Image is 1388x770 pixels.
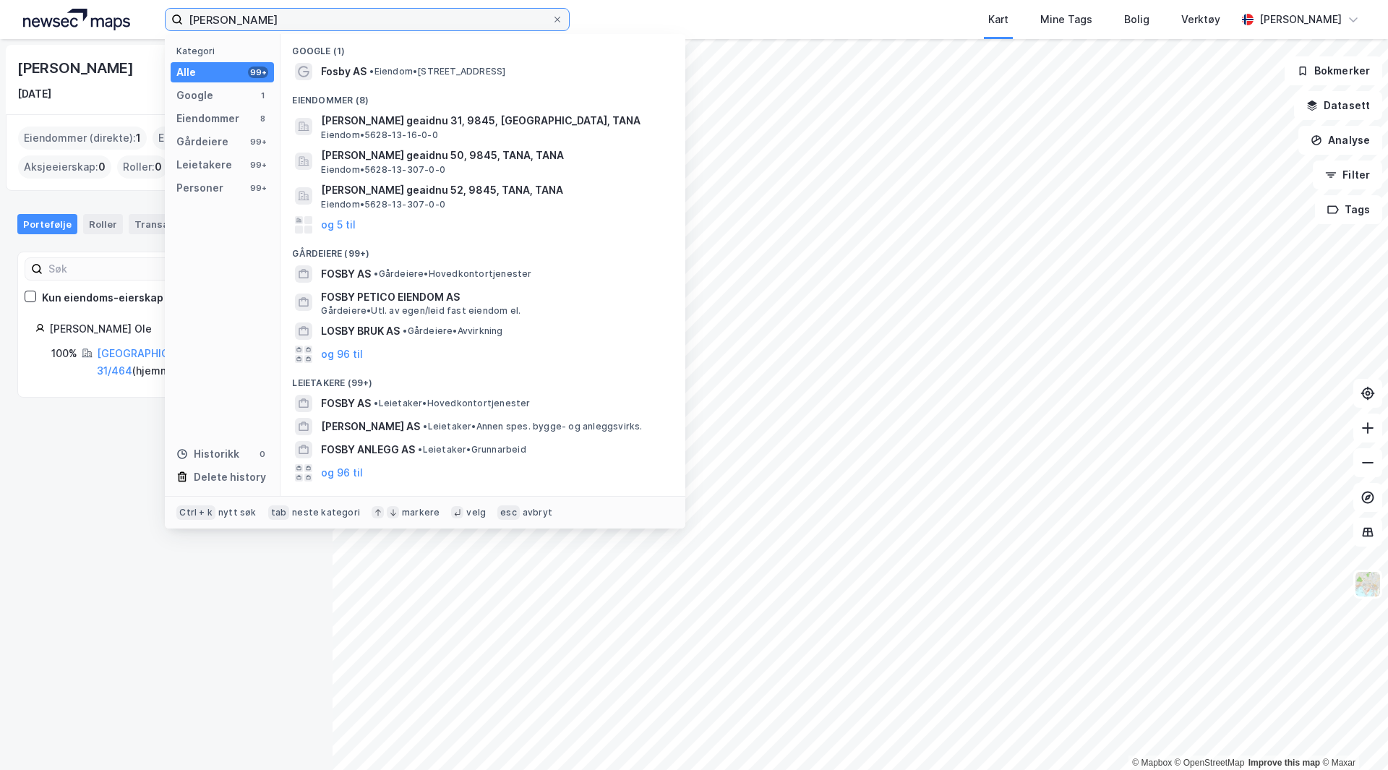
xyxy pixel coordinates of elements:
[23,9,130,30] img: logo.a4113a55bc3d86da70a041830d287a7e.svg
[98,158,106,176] span: 0
[153,127,292,150] div: Eiendommer (Indirekte) :
[248,67,268,78] div: 99+
[374,268,378,279] span: •
[280,366,685,392] div: Leietakere (99+)
[176,46,274,56] div: Kategori
[248,182,268,194] div: 99+
[18,127,147,150] div: Eiendommer (direkte) :
[257,90,268,101] div: 1
[321,199,445,210] span: Eiendom • 5628-13-307-0-0
[218,507,257,518] div: nytt søk
[129,214,228,234] div: Transaksjoner
[321,147,668,164] span: [PERSON_NAME] geaidnu 50, 9845, TANA, TANA
[988,11,1008,28] div: Kart
[176,87,213,104] div: Google
[321,441,415,458] span: FOSBY ANLEGG AS
[321,305,520,317] span: Gårdeiere • Utl. av egen/leid fast eiendom el.
[176,179,223,197] div: Personer
[418,444,526,455] span: Leietaker • Grunnarbeid
[321,63,367,80] span: Fosby AS
[176,110,239,127] div: Eiendommer
[321,464,363,482] button: og 96 til
[1316,701,1388,770] div: Kontrollprogram for chat
[42,289,163,307] div: Kun eiendoms-eierskap
[466,507,486,518] div: velg
[17,85,51,103] div: [DATE]
[1124,11,1149,28] div: Bolig
[1285,56,1382,85] button: Bokmerker
[43,258,201,280] input: Søk
[176,445,239,463] div: Historikk
[321,346,363,363] button: og 96 til
[155,158,162,176] span: 0
[280,484,685,510] div: Personer (99+)
[423,421,642,432] span: Leietaker • Annen spes. bygge- og anleggsvirks.
[1175,758,1245,768] a: OpenStreetMap
[321,112,668,129] span: [PERSON_NAME] geaidnu 31, 9845, [GEOGRAPHIC_DATA], TANA
[374,268,531,280] span: Gårdeiere • Hovedkontortjenester
[497,505,520,520] div: esc
[176,156,232,174] div: Leietakere
[1132,758,1172,768] a: Mapbox
[321,216,356,234] button: og 5 til
[183,9,552,30] input: Søk på adresse, matrikkel, gårdeiere, leietakere eller personer
[423,421,427,432] span: •
[1181,11,1220,28] div: Verktøy
[1313,161,1382,189] button: Filter
[403,325,502,337] span: Gårdeiere • Avvirkning
[49,320,297,338] div: [PERSON_NAME] Ole
[402,507,440,518] div: markere
[1259,11,1342,28] div: [PERSON_NAME]
[97,345,297,380] div: ( hjemmelshaver )
[280,236,685,262] div: Gårdeiere (99+)
[321,418,420,435] span: [PERSON_NAME] AS
[176,133,228,150] div: Gårdeiere
[1040,11,1092,28] div: Mine Tags
[17,56,136,80] div: [PERSON_NAME]
[321,395,371,412] span: FOSBY AS
[248,136,268,147] div: 99+
[418,444,422,455] span: •
[176,64,196,81] div: Alle
[97,347,205,377] a: [GEOGRAPHIC_DATA], 31/464
[18,155,111,179] div: Aksjeeierskap :
[17,214,77,234] div: Portefølje
[280,83,685,109] div: Eiendommer (8)
[292,507,360,518] div: neste kategori
[1316,701,1388,770] iframe: Chat Widget
[280,34,685,60] div: Google (1)
[321,129,437,141] span: Eiendom • 5628-13-16-0-0
[321,322,400,340] span: LOSBY BRUK AS
[403,325,407,336] span: •
[257,448,268,460] div: 0
[248,159,268,171] div: 99+
[1354,570,1381,598] img: Z
[51,345,77,362] div: 100%
[1298,126,1382,155] button: Analyse
[257,113,268,124] div: 8
[83,214,123,234] div: Roller
[523,507,552,518] div: avbryt
[268,505,290,520] div: tab
[176,505,215,520] div: Ctrl + k
[321,265,371,283] span: FOSBY AS
[117,155,168,179] div: Roller :
[1315,195,1382,224] button: Tags
[1294,91,1382,120] button: Datasett
[374,398,378,408] span: •
[321,288,668,306] span: FOSBY PETICO EIENDOM AS
[321,181,668,199] span: [PERSON_NAME] geaidnu 52, 9845, TANA, TANA
[374,398,530,409] span: Leietaker • Hovedkontortjenester
[321,164,445,176] span: Eiendom • 5628-13-307-0-0
[369,66,505,77] span: Eiendom • [STREET_ADDRESS]
[194,469,266,486] div: Delete history
[369,66,374,77] span: •
[1248,758,1320,768] a: Improve this map
[136,129,141,147] span: 1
